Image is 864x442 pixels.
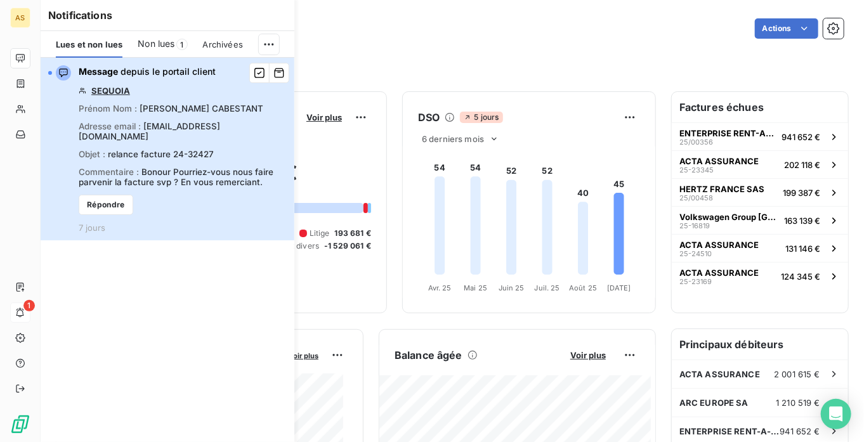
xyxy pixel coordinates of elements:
div: Open Intercom Messenger [821,399,851,429]
span: 202 118 € [784,160,820,170]
span: Crédit divers [272,240,319,252]
span: 6 derniers mois [422,134,484,144]
span: Voir plus [570,350,606,360]
span: ENTERPRISE RENT-A-CAR - CITER SA [679,128,776,138]
div: Adresse email : [79,121,287,141]
img: Logo LeanPay [10,414,30,434]
span: depuis le portail client [79,65,216,78]
span: Voir plus [289,351,318,360]
span: Archivées [203,39,243,49]
span: 124 345 € [781,271,820,282]
span: 131 146 € [785,244,820,254]
span: 199 387 € [783,188,820,198]
button: ACTA ASSURANCE25-23169124 345 € [672,262,848,290]
span: 193 681 € [335,228,371,239]
span: Voir plus [306,112,342,122]
span: -1 529 061 € [324,240,371,252]
span: 2 001 615 € [774,369,820,379]
a: SEQUOIA [91,86,130,96]
h6: Balance âgée [395,348,462,363]
span: Volkswagen Group [GEOGRAPHIC_DATA] [679,212,779,222]
button: Message depuis le portail clientSEQUOIAPrénom Nom : [PERSON_NAME] CABESTANTAdresse email : [EMAIL... [41,58,294,240]
span: [PERSON_NAME] CABESTANT [140,103,263,114]
h6: DSO [418,110,440,125]
button: ACTA ASSURANCE25-23345202 118 € [672,150,848,178]
span: ACTA ASSURANCE [679,240,759,250]
div: Prénom Nom : [79,103,263,114]
span: ARC EUROPE SA [679,398,749,408]
span: HERTZ FRANCE SAS [679,184,764,194]
span: Bonour Pourriez-vous nous faire parvenir la facture svp ? En vous remerciant. [79,167,273,187]
button: Voir plus [285,349,322,361]
span: ACTA ASSURANCE [679,268,759,278]
span: ACTA ASSURANCE [679,156,759,166]
tspan: Avr. 25 [428,283,452,292]
tspan: Mai 25 [464,283,487,292]
span: 7 jours [79,223,105,233]
span: Lues et non lues [56,39,122,49]
h6: Principaux débiteurs [672,329,848,360]
div: Commentaire : [79,167,287,187]
span: ENTERPRISE RENT-A-CAR - CITER SA [679,426,780,436]
span: 25-24510 [679,250,712,257]
tspan: Juil. 25 [535,283,560,292]
span: 25-16819 [679,222,710,230]
button: Voir plus [566,349,610,361]
span: 5 jours [460,112,502,123]
div: Objet : [79,149,214,159]
button: Voir plus [303,112,346,123]
div: AS [10,8,30,28]
span: ACTA ASSURANCE [679,369,760,379]
span: 25/00458 [679,194,713,202]
span: 1 [176,39,188,50]
tspan: [DATE] [607,283,631,292]
span: 1 210 519 € [776,398,820,408]
span: relance facture 24-32427 [108,149,214,159]
span: Non lues [138,37,174,50]
button: ENTERPRISE RENT-A-CAR - CITER SA25/00356941 652 € [672,122,848,150]
span: [EMAIL_ADDRESS][DOMAIN_NAME] [79,121,220,141]
button: Volkswagen Group [GEOGRAPHIC_DATA]25-16819163 139 € [672,206,848,234]
span: 1 [23,300,35,311]
h6: Notifications [48,8,287,23]
span: Litige [310,228,330,239]
tspan: Août 25 [569,283,597,292]
span: 25-23169 [679,278,712,285]
button: ACTA ASSURANCE25-24510131 146 € [672,234,848,262]
button: Actions [755,18,818,39]
h6: Factures échues [672,92,848,122]
span: 941 652 € [780,426,820,436]
tspan: Juin 25 [499,283,525,292]
span: 25-23345 [679,166,714,174]
span: Message [79,66,118,77]
button: Répondre [79,195,133,215]
span: 941 652 € [782,132,820,142]
span: 163 139 € [784,216,820,226]
button: HERTZ FRANCE SAS25/00458199 387 € [672,178,848,206]
span: 25/00356 [679,138,713,146]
